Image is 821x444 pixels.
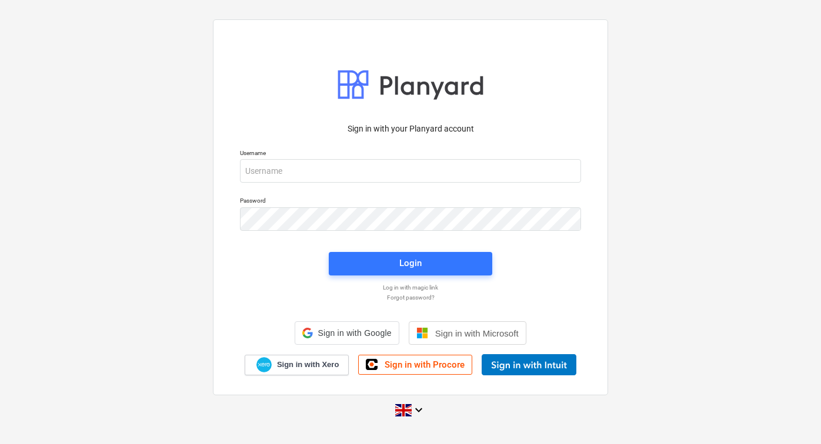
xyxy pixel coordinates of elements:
[295,321,399,345] div: Sign in with Google
[385,359,465,370] span: Sign in with Procore
[318,328,391,338] span: Sign in with Google
[240,197,581,207] p: Password
[416,327,428,339] img: Microsoft logo
[234,294,587,301] a: Forgot password?
[245,355,349,375] a: Sign in with Xero
[240,123,581,135] p: Sign in with your Planyard account
[277,359,339,370] span: Sign in with Xero
[435,328,519,338] span: Sign in with Microsoft
[358,355,472,375] a: Sign in with Procore
[240,159,581,183] input: Username
[329,252,492,275] button: Login
[234,284,587,291] a: Log in with magic link
[412,403,426,417] i: keyboard_arrow_down
[399,255,422,271] div: Login
[240,149,581,159] p: Username
[256,357,272,373] img: Xero logo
